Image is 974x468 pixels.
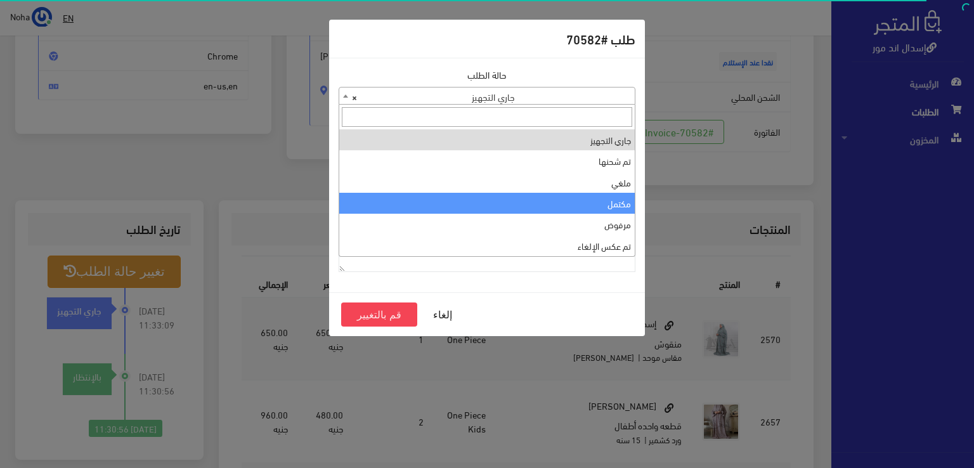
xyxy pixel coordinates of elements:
li: تم عكس الإلغاء [339,235,635,256]
span: × [352,88,357,105]
button: قم بالتغيير [341,302,417,327]
li: مكتمل [339,193,635,214]
label: حالة الطلب [467,68,507,82]
li: مرفوض [339,214,635,235]
span: جاري التجهيز [339,87,635,105]
li: ملغي [339,172,635,193]
li: جاري التجهيز [339,129,635,150]
button: إلغاء [417,302,468,327]
li: تم شحنها [339,150,635,171]
h5: طلب #70582 [566,29,635,48]
span: جاري التجهيز [339,88,635,105]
